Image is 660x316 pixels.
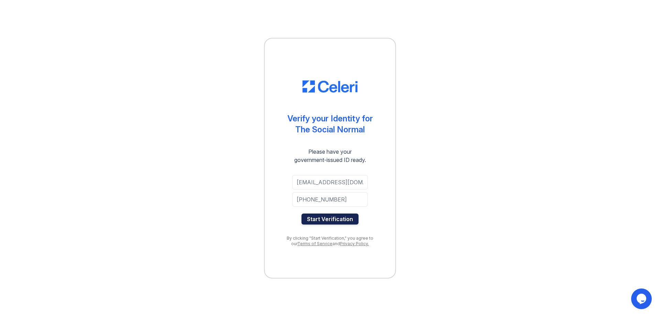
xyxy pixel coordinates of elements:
[292,192,368,207] input: Phone
[340,241,369,246] a: Privacy Policy.
[282,148,378,164] div: Please have your government-issued ID ready.
[301,214,359,225] button: Start Verification
[631,288,653,309] iframe: chat widget
[292,175,368,189] input: Email
[278,236,382,247] div: By clicking "Start Verification," you agree to our and
[302,80,357,93] img: CE_Logo_Blue-a8612792a0a2168367f1c8372b55b34899dd931a85d93a1a3d3e32e68fde9ad4.png
[297,241,332,246] a: Terms of Service
[287,113,373,135] div: Verify your Identity for The Social Normal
